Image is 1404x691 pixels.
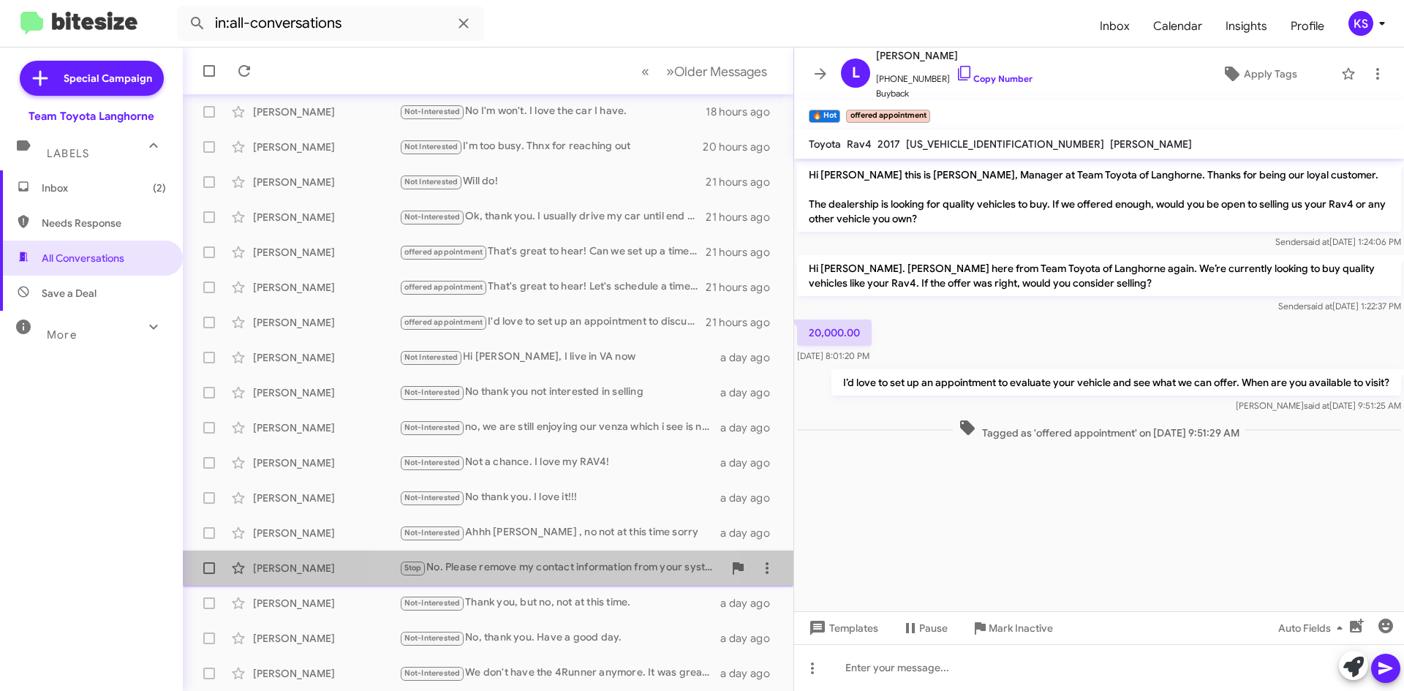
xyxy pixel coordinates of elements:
[720,456,782,470] div: a day ago
[794,615,890,641] button: Templates
[153,181,166,195] span: (2)
[404,352,458,362] span: Not Interested
[253,631,399,646] div: [PERSON_NAME]
[1304,400,1329,411] span: said at
[1278,615,1348,641] span: Auto Fields
[657,56,776,86] button: Next
[1307,301,1332,311] span: said at
[703,140,782,154] div: 20 hours ago
[404,177,458,186] span: Not Interested
[959,615,1065,641] button: Mark Inactive
[253,596,399,611] div: [PERSON_NAME]
[399,208,706,225] div: Ok, thank you. I usually drive my car until end of life. It's already got over 120k miles on it a...
[399,349,720,366] div: Hi [PERSON_NAME], I live in VA now
[852,61,860,85] span: L
[797,320,872,346] p: 20,000.00
[253,280,399,295] div: [PERSON_NAME]
[953,419,1245,440] span: Tagged as 'offered appointment' on [DATE] 9:51:29 AM
[877,137,900,151] span: 2017
[42,181,166,195] span: Inbox
[399,103,706,120] div: No I'm won't. I love the car I have.
[404,247,483,257] span: offered appointment
[42,286,97,301] span: Save a Deal
[399,665,720,681] div: We don't have the 4Runner anymore. It was great but used too much gas
[404,563,422,573] span: Stop
[253,245,399,260] div: [PERSON_NAME]
[253,350,399,365] div: [PERSON_NAME]
[720,526,782,540] div: a day ago
[956,73,1033,84] a: Copy Number
[1336,11,1388,36] button: KS
[399,630,720,646] div: No, thank you. Have a good day.
[404,212,461,222] span: Not-Interested
[989,615,1053,641] span: Mark Inactive
[797,255,1401,296] p: Hi [PERSON_NAME]. [PERSON_NAME] here from Team Toyota of Langhorne again. We’re currently looking...
[876,64,1033,86] span: [PHONE_NUMBER]
[177,6,484,41] input: Search
[404,493,461,502] span: Not-Interested
[706,315,782,330] div: 21 hours ago
[633,56,776,86] nav: Page navigation example
[1110,137,1192,151] span: [PERSON_NAME]
[253,210,399,224] div: [PERSON_NAME]
[876,47,1033,64] span: [PERSON_NAME]
[253,105,399,119] div: [PERSON_NAME]
[253,526,399,540] div: [PERSON_NAME]
[720,385,782,400] div: a day ago
[1088,5,1141,48] span: Inbox
[906,137,1104,151] span: [US_VEHICLE_IDENTIFICATION_NUMBER]
[797,162,1401,232] p: Hi [PERSON_NAME] this is [PERSON_NAME], Manager at Team Toyota of Langhorne. Thanks for being our...
[399,489,720,506] div: No thank you. I love it!!!
[706,175,782,189] div: 21 hours ago
[1267,615,1360,641] button: Auto Fields
[253,491,399,505] div: [PERSON_NAME]
[253,315,399,330] div: [PERSON_NAME]
[399,419,720,436] div: no, we are still enjoying our venza which i see is no longer being made.
[706,210,782,224] div: 21 hours ago
[253,666,399,681] div: [PERSON_NAME]
[919,615,948,641] span: Pause
[399,243,706,260] div: That's great to hear! Can we set up a time for you to bring your Camry in for a quick appraisal? ...
[706,280,782,295] div: 21 hours ago
[29,109,154,124] div: Team Toyota Langhorne
[404,598,461,608] span: Not-Interested
[404,423,461,432] span: Not-Interested
[1279,5,1336,48] a: Profile
[253,140,399,154] div: [PERSON_NAME]
[47,147,89,160] span: Labels
[890,615,959,641] button: Pause
[404,528,461,537] span: Not-Interested
[1275,236,1401,247] span: Sender [DATE] 1:24:06 PM
[1236,400,1401,411] span: [PERSON_NAME] [DATE] 9:51:25 AM
[720,420,782,435] div: a day ago
[253,175,399,189] div: [PERSON_NAME]
[404,458,461,467] span: Not-Interested
[20,61,164,96] a: Special Campaign
[404,317,483,327] span: offered appointment
[809,110,840,123] small: 🔥 Hot
[404,107,461,116] span: Not-Interested
[674,64,767,80] span: Older Messages
[1244,61,1297,87] span: Apply Tags
[1141,5,1214,48] a: Calendar
[399,173,706,190] div: Will do!
[42,216,166,230] span: Needs Response
[404,668,461,678] span: Not-Interested
[399,559,723,576] div: No. Please remove my contact information from your system. I moved to [US_STATE] about [DATE].
[253,456,399,470] div: [PERSON_NAME]
[1184,61,1334,87] button: Apply Tags
[846,110,929,123] small: offered appointment
[706,245,782,260] div: 21 hours ago
[1304,236,1329,247] span: said at
[253,420,399,435] div: [PERSON_NAME]
[641,62,649,80] span: «
[399,454,720,471] div: Not a chance. I love my RAV4!
[720,596,782,611] div: a day ago
[64,71,152,86] span: Special Campaign
[1348,11,1373,36] div: KS
[404,142,458,151] span: Not Interested
[42,251,124,265] span: All Conversations
[1214,5,1279,48] span: Insights
[720,631,782,646] div: a day ago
